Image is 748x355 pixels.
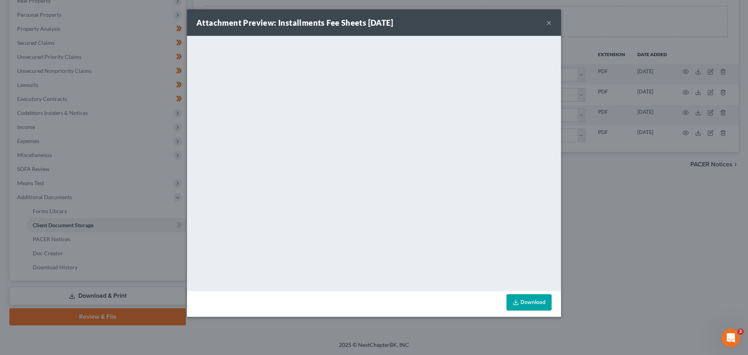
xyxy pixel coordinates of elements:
[722,329,740,347] iframe: Intercom live chat
[546,18,552,27] button: ×
[506,294,552,311] a: Download
[187,36,561,289] iframe: <object ng-attr-data='[URL][DOMAIN_NAME]' type='application/pdf' width='100%' height='650px'></ob...
[196,18,393,27] strong: Attachment Preview: Installments Fee Sheets [DATE]
[737,329,744,335] span: 2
